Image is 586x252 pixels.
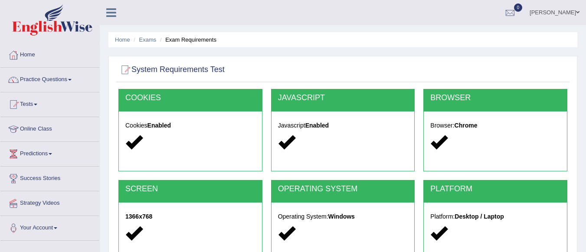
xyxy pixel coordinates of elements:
[430,94,560,102] h2: BROWSER
[514,3,523,12] span: 0
[455,122,478,129] strong: Chrome
[125,122,255,129] h5: Cookies
[0,167,99,188] a: Success Stories
[0,43,99,65] a: Home
[278,122,408,129] h5: Javascript
[125,94,255,102] h2: COOKIES
[125,185,255,193] h2: SCREEN
[455,213,504,220] strong: Desktop / Laptop
[139,36,157,43] a: Exams
[0,216,99,238] a: Your Account
[0,68,99,89] a: Practice Questions
[118,63,225,76] h2: System Requirements Test
[0,142,99,164] a: Predictions
[430,185,560,193] h2: PLATFORM
[0,92,99,114] a: Tests
[305,122,329,129] strong: Enabled
[125,213,152,220] strong: 1366x768
[0,117,99,139] a: Online Class
[278,185,408,193] h2: OPERATING SYSTEM
[0,191,99,213] a: Strategy Videos
[328,213,355,220] strong: Windows
[115,36,130,43] a: Home
[147,122,171,129] strong: Enabled
[278,94,408,102] h2: JAVASCRIPT
[158,36,216,44] li: Exam Requirements
[430,213,560,220] h5: Platform:
[430,122,560,129] h5: Browser:
[278,213,408,220] h5: Operating System:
